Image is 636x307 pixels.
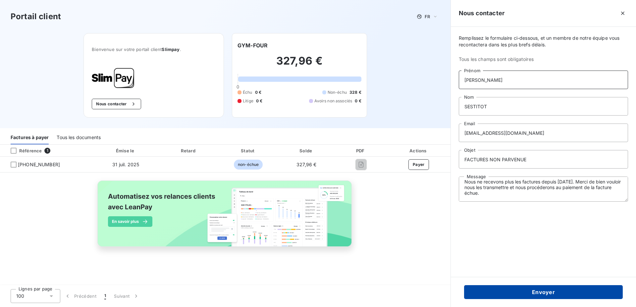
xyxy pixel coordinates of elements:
span: 1 [104,293,106,299]
button: 1 [100,289,110,303]
div: Émise le [94,147,157,154]
span: 31 juil. 2025 [112,162,139,167]
div: Référence [5,148,42,154]
span: Remplissez le formulaire ci-dessous, et un membre de notre équipe vous recontactera dans les plus... [459,35,628,48]
span: 0 € [355,98,361,104]
span: Litige [243,98,253,104]
span: 0 [237,84,239,89]
span: non-échue [234,160,263,170]
h5: Nous contacter [459,9,504,18]
span: Échu [243,89,252,95]
span: Tous les champs sont obligatoires [459,56,628,63]
input: placeholder [459,150,628,169]
img: banner [91,177,359,258]
img: Company logo [92,68,134,88]
button: Précédent [60,289,100,303]
button: Suivant [110,289,143,303]
div: PDF [337,147,386,154]
input: placeholder [459,124,628,142]
span: Non-échu [328,89,347,95]
span: Bienvenue sur votre portail client . [92,47,216,52]
h2: 327,96 € [238,54,361,74]
button: Envoyer [464,285,623,299]
span: FR [425,14,430,19]
div: Solde [279,147,334,154]
button: Payer [408,159,429,170]
div: Retard [160,147,218,154]
input: placeholder [459,97,628,116]
input: placeholder [459,71,628,89]
span: 0 € [256,98,262,104]
span: 1 [44,148,50,154]
span: [PHONE_NUMBER] [18,161,60,168]
span: Slimpay [162,47,180,52]
button: Nous contacter [92,99,141,109]
div: Tous les documents [57,130,101,144]
textarea: Bonjour, Nous ne recevons plus les factures depuis [DATE]. Merci de bien vouloir nous les transme... [459,177,628,202]
span: Avoirs non associés [314,98,352,104]
div: Statut [220,147,277,154]
span: 0 € [255,89,261,95]
div: Factures à payer [11,130,49,144]
h3: Portail client [11,11,61,23]
span: 328 € [349,89,361,95]
span: 327,96 € [296,162,316,167]
div: Actions [388,147,449,154]
h6: GYM-FOUR [238,41,268,49]
span: 100 [16,293,24,299]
